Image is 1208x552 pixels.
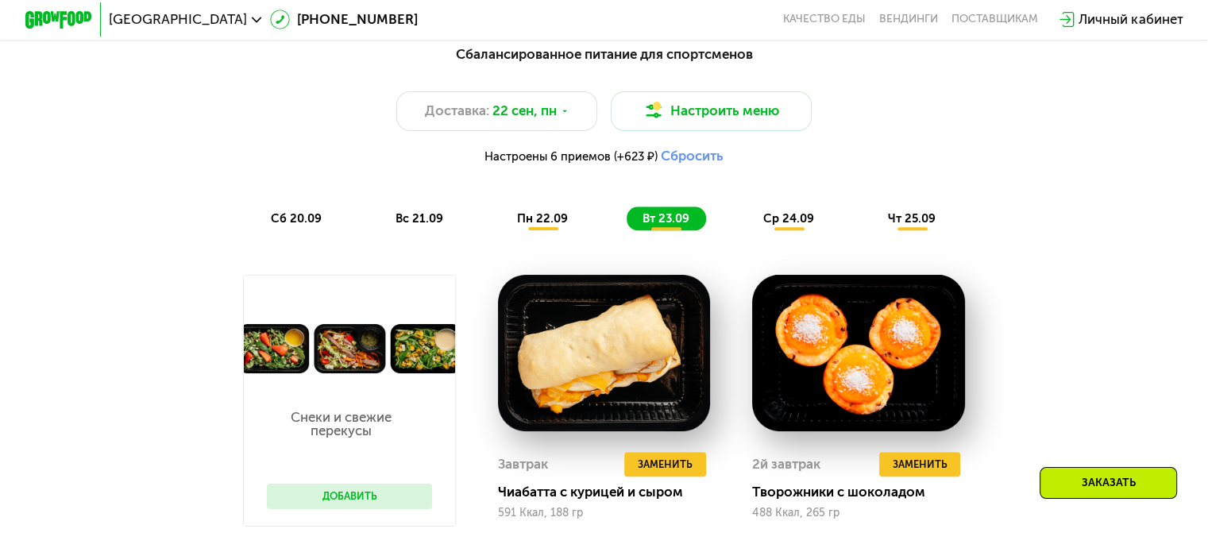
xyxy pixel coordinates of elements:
[783,13,866,26] a: Качество еды
[638,456,693,473] span: Заменить
[879,13,938,26] a: Вендинги
[484,151,658,163] span: Настроены 6 приемов (+623 ₽)
[270,10,418,29] a: [PHONE_NUMBER]
[425,101,489,121] span: Доставка:
[1079,10,1183,29] div: Личный кабинет
[611,91,812,132] button: Настроить меню
[498,507,711,519] div: 591 Ккал, 188 гр
[951,13,1038,26] div: поставщикам
[888,211,936,226] span: чт 25.09
[624,452,706,477] button: Заменить
[267,484,432,509] button: Добавить
[492,101,557,121] span: 22 сен, пн
[107,44,1101,64] div: Сбалансированное питание для спортсменов
[517,211,568,226] span: пн 22.09
[892,456,947,473] span: Заменить
[271,211,322,226] span: сб 20.09
[642,211,689,226] span: вт 23.09
[396,211,443,226] span: вс 21.09
[752,484,978,500] div: Творожники с шоколадом
[498,484,724,500] div: Чиабатта с курицей и сыром
[661,148,724,164] button: Сбросить
[879,452,961,477] button: Заменить
[752,452,820,477] div: 2й завтрак
[109,13,247,26] span: [GEOGRAPHIC_DATA]
[267,411,415,438] p: Снеки и свежие перекусы
[763,211,814,226] span: ср 24.09
[752,507,965,519] div: 488 Ккал, 265 гр
[1040,467,1177,499] div: Заказать
[498,452,548,477] div: Завтрак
